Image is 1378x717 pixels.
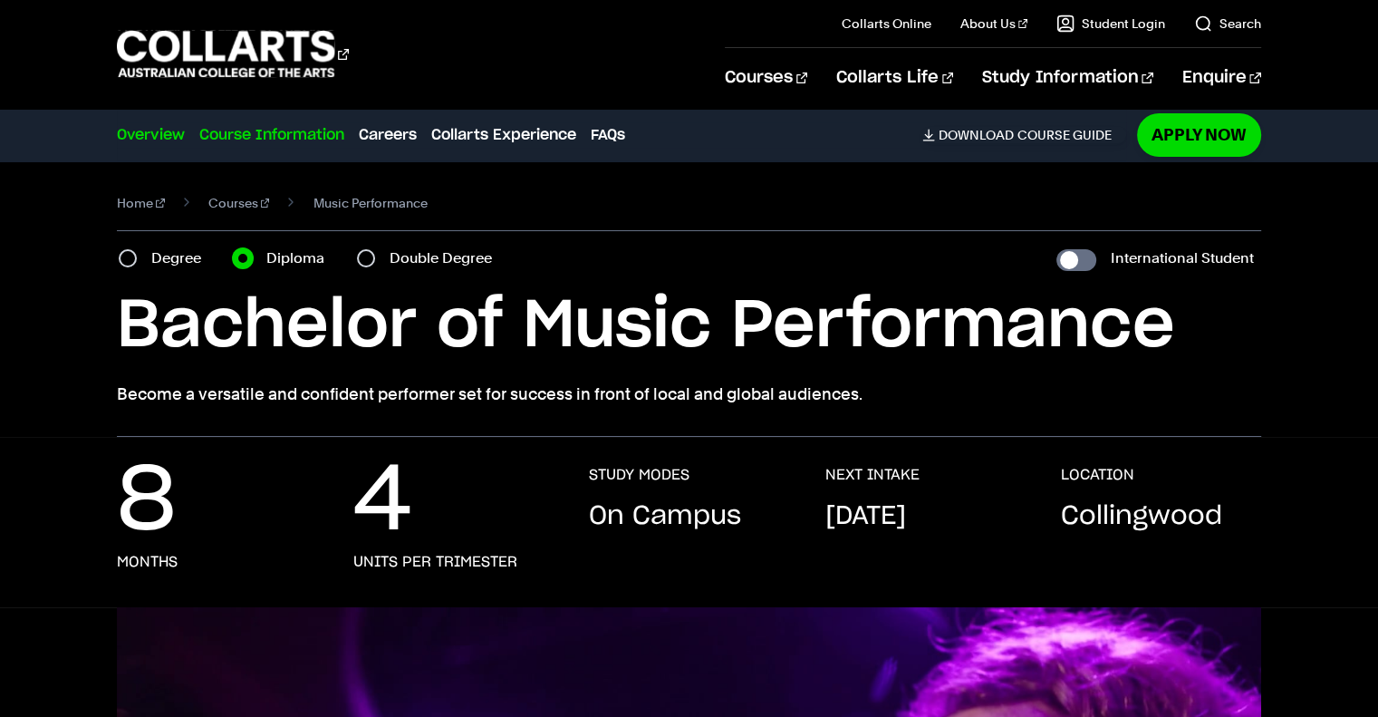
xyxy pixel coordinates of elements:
label: International Student [1111,246,1254,271]
p: On Campus [589,499,741,535]
h3: LOCATION [1061,466,1134,484]
h3: NEXT INTAKE [825,466,920,484]
label: Double Degree [390,246,503,271]
a: Search [1194,15,1261,33]
div: Go to homepage [117,28,349,80]
a: Courses [208,190,270,216]
label: Degree [151,246,212,271]
p: 8 [117,466,176,538]
span: Music Performance [313,190,427,216]
a: Course Information [199,124,344,146]
a: Courses [725,48,807,108]
a: Student Login [1056,15,1165,33]
a: Apply Now [1137,113,1261,156]
a: Study Information [982,48,1152,108]
a: Collarts Online [842,15,931,33]
a: About Us [960,15,1027,33]
h3: months [117,553,178,571]
a: Collarts Experience [431,124,576,146]
a: Careers [359,124,417,146]
a: Enquire [1182,48,1261,108]
h3: STUDY MODES [589,466,689,484]
h3: units per trimester [353,553,517,571]
p: Collingwood [1061,499,1222,535]
a: DownloadCourse Guide [922,127,1126,143]
a: Home [117,190,165,216]
p: 4 [353,466,412,538]
label: Diploma [266,246,335,271]
p: Become a versatile and confident performer set for success in front of local and global audiences. [117,382,1260,407]
a: FAQs [591,124,625,146]
span: Download [939,127,1014,143]
a: Overview [117,124,185,146]
a: Collarts Life [836,48,953,108]
h1: Bachelor of Music Performance [117,286,1260,367]
p: [DATE] [825,499,906,535]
